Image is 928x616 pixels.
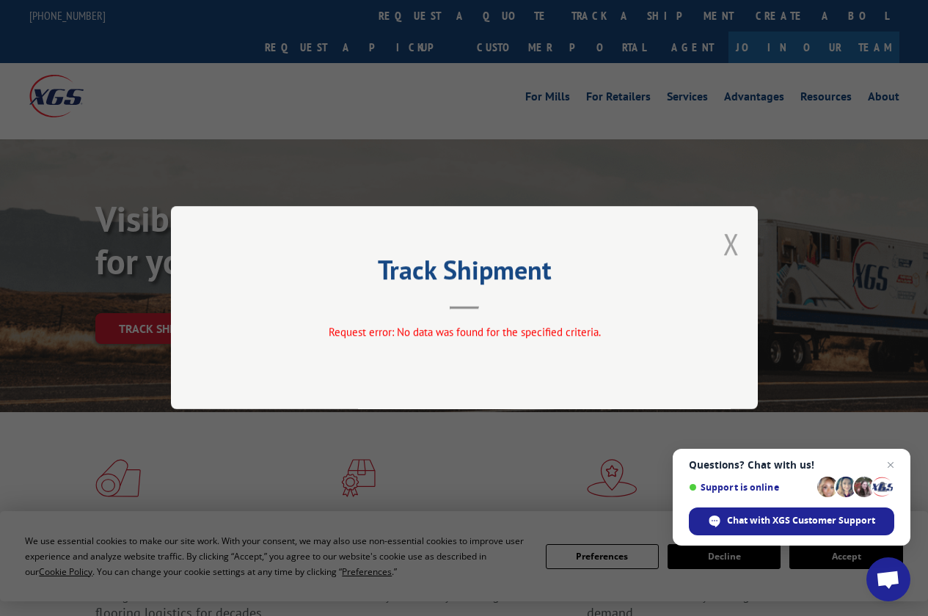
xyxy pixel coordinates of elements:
span: Request error: No data was found for the specified criteria. [328,326,600,340]
button: Close modal [723,224,739,263]
span: Close chat [882,456,899,474]
span: Chat with XGS Customer Support [727,514,875,527]
span: Questions? Chat with us! [689,459,894,471]
span: Support is online [689,482,812,493]
h2: Track Shipment [244,260,684,287]
div: Open chat [866,557,910,601]
div: Chat with XGS Customer Support [689,507,894,535]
